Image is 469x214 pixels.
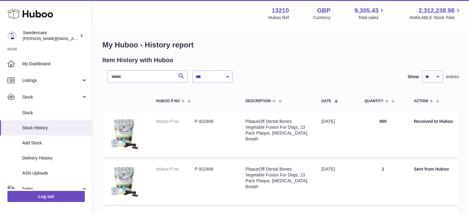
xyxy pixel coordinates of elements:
[156,166,195,172] dt: Huboo P no
[109,119,139,149] img: $_57.JPG
[315,160,358,205] td: [DATE]
[7,31,17,40] img: rebecca.fall@swedencare.co.uk
[22,186,81,192] span: Sales
[23,36,124,41] span: [PERSON_NAME][EMAIL_ADDRESS][DOMAIN_NAME]
[272,6,289,15] strong: 13210
[317,6,330,15] strong: GBP
[313,15,331,21] div: Currency
[315,112,358,157] td: [DATE]
[355,6,379,15] span: 9,305.43
[409,6,462,21] a: 2,312,238.98 AVAILABLE Stock Total
[408,74,419,80] label: Show
[364,99,383,103] span: Quantity
[195,166,233,172] dd: P-922468
[7,191,85,202] a: Log out
[358,112,408,157] td: 900
[446,74,459,80] span: entries
[109,166,139,197] img: $_57.JPG
[414,119,453,124] strong: Received to Huboo
[22,155,88,161] span: Delivery History
[22,94,81,100] span: Stock
[239,160,315,205] td: PlaqueOff Dental Bones Vegetable Fusion For Dogs, 13 Pack Plaque, [MEDICAL_DATA], Breath
[268,15,289,21] div: Huboo Ref
[418,6,455,15] span: 2,312,238.98
[23,30,78,42] div: Swedencare
[321,99,331,103] span: Date
[22,78,81,83] span: Listings
[22,170,88,176] span: ASN Uploads
[22,125,88,131] span: Stock History
[195,119,233,124] dd: P-922468
[156,119,195,124] dt: Huboo P no
[409,15,462,21] span: AVAILABLE Stock Total
[414,167,449,172] strong: Sent from Huboo
[355,6,386,21] a: 9,305.43 Total sales
[414,99,428,103] span: Action
[358,15,385,21] span: Total sales
[239,112,315,157] td: PlaqueOff Dental Bones Vegetable Fusion For Dogs, 13 Pack Plaque, [MEDICAL_DATA], Breath
[22,140,88,146] span: Add Stock
[22,61,88,67] span: My Dashboard
[102,40,459,50] h1: My Huboo - History report
[22,110,88,116] span: Stock
[245,99,271,103] span: Description
[156,99,180,103] span: Huboo P no
[358,160,408,205] td: 1
[102,56,173,64] h2: Item History with Huboo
